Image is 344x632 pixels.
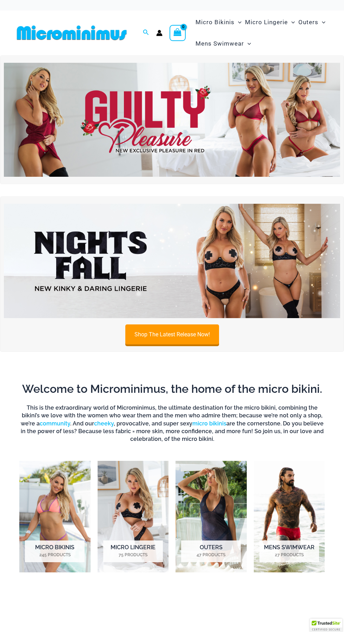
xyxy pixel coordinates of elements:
[25,552,85,558] mark: 245 Products
[193,11,330,55] nav: Site Navigation
[40,420,70,427] a: community
[19,404,325,443] h6: This is the extraordinary world of Microminimus, the ultimate destination for the micro bikini, c...
[4,204,340,318] img: Night's Fall Silver Leopard Pack
[243,12,297,33] a: Micro LingerieMenu ToggleMenu Toggle
[318,13,325,31] span: Menu Toggle
[259,540,319,562] h2: Mens Swimwear
[156,30,163,36] a: Account icon link
[143,28,149,37] a: Search icon link
[245,13,288,31] span: Micro Lingerie
[244,35,251,53] span: Menu Toggle
[98,461,169,572] a: Visit product category Micro Lingerie
[181,552,241,558] mark: 47 Products
[19,461,91,572] a: Visit product category Micro Bikinis
[4,63,340,177] img: Guilty Pleasures Red Lingerie
[19,382,325,396] h2: Welcome to Microminimus, the home of the micro bikini.
[310,619,342,632] div: TrustedSite Certified
[176,461,247,572] a: Visit product category Outers
[297,12,327,33] a: OutersMenu ToggleMenu Toggle
[194,33,253,54] a: Mens SwimwearMenu ToggleMenu Toggle
[196,13,234,31] span: Micro Bikinis
[298,13,318,31] span: Outers
[259,552,319,558] mark: 27 Products
[98,461,169,572] img: Micro Lingerie
[181,540,241,562] h2: Outers
[234,13,242,31] span: Menu Toggle
[170,25,186,41] a: View Shopping Cart, empty
[194,12,243,33] a: Micro BikinisMenu ToggleMenu Toggle
[196,35,244,53] span: Mens Swimwear
[103,552,163,558] mark: 75 Products
[125,324,219,344] a: Shop The Latest Release Now!
[254,461,325,572] a: Visit product category Mens Swimwear
[103,540,163,562] h2: Micro Lingerie
[14,25,130,41] img: MM SHOP LOGO FLAT
[25,540,85,562] h2: Micro Bikinis
[254,461,325,572] img: Mens Swimwear
[94,420,114,427] a: cheeky
[176,461,247,572] img: Outers
[288,13,295,31] span: Menu Toggle
[192,420,226,427] a: micro bikinis
[19,461,91,572] img: Micro Bikinis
